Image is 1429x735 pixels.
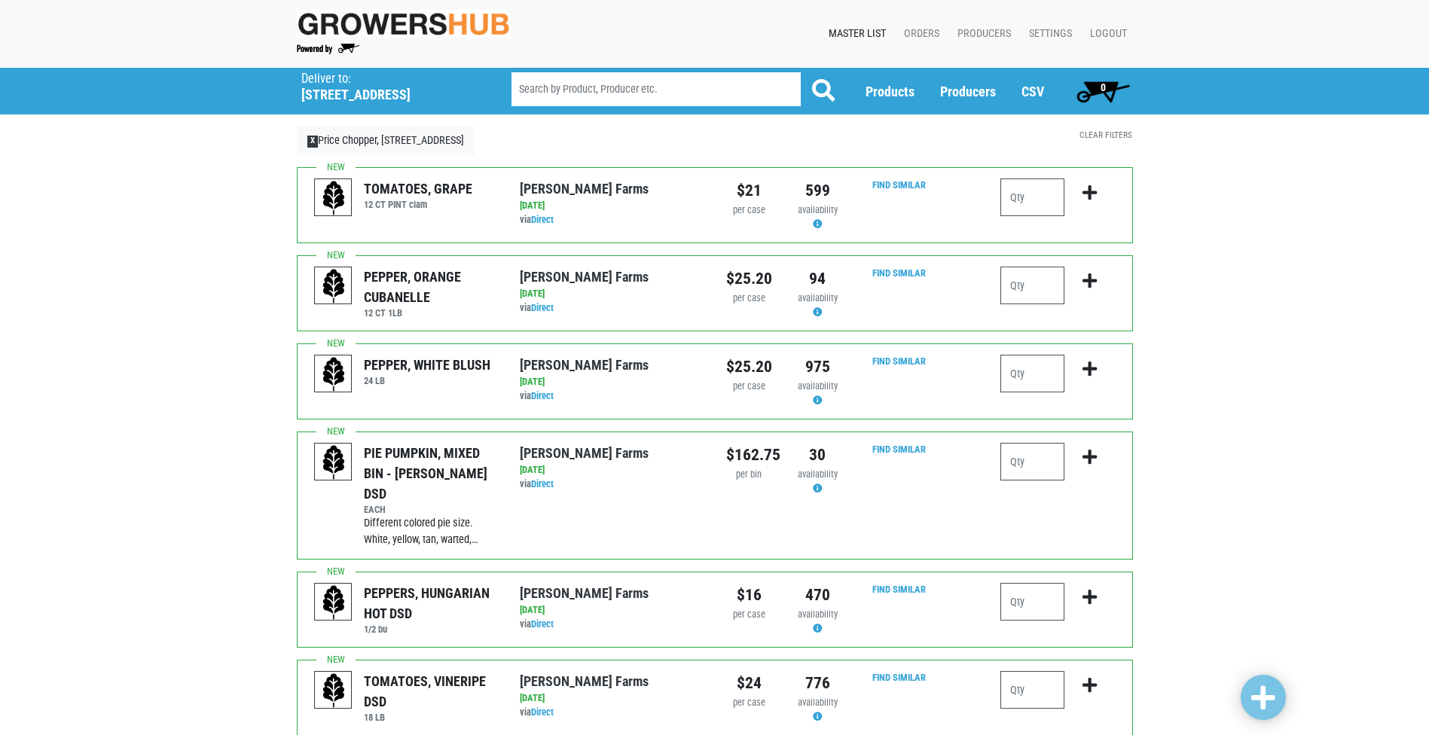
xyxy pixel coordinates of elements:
input: Qty [1000,178,1064,216]
p: Deliver to: [301,72,473,87]
span: availability [798,608,838,620]
img: placeholder-variety-43d6402dacf2d531de610a020419775a.svg [315,444,353,481]
h5: [STREET_ADDRESS] [301,87,473,103]
img: placeholder-variety-43d6402dacf2d531de610a020419775a.svg [315,355,353,393]
div: per bin [726,468,772,482]
div: 599 [795,178,841,203]
img: placeholder-variety-43d6402dacf2d531de610a020419775a.svg [315,267,353,305]
span: Price Chopper, Erie Boulevard, #172 (2515 Erie Blvd E, Syracuse, NY 13224, USA) [301,68,484,103]
a: Direct [531,214,554,225]
div: $25.20 [726,267,772,291]
span: availability [798,468,838,480]
div: via [520,477,703,492]
span: availability [798,204,838,215]
input: Qty [1000,671,1064,709]
a: [PERSON_NAME] Farms [520,445,649,461]
div: $16 [726,583,772,607]
img: original-fc7597fdc6adbb9d0e2ae620e786d1a2.jpg [297,10,511,38]
div: PEPPERS, HUNGARIAN HOT DSD [364,583,497,624]
a: Clear Filters [1079,130,1132,140]
input: Qty [1000,443,1064,480]
a: [PERSON_NAME] Farms [520,181,649,197]
div: via [520,301,703,316]
img: placeholder-variety-43d6402dacf2d531de610a020419775a.svg [315,672,353,709]
div: per case [726,608,772,622]
div: [DATE] [520,691,703,706]
h6: 24 LB [364,375,490,386]
a: Logout [1078,20,1133,48]
a: Find Similar [872,179,926,191]
span: availability [798,292,838,303]
span: X [307,136,319,148]
div: 94 [795,267,841,291]
span: … [472,533,478,546]
div: $162.75 [726,443,772,467]
img: Powered by Big Wheelbarrow [297,44,359,54]
a: [PERSON_NAME] Farms [520,357,649,373]
img: placeholder-variety-43d6402dacf2d531de610a020419775a.svg [315,179,353,217]
div: 30 [795,443,841,467]
div: via [520,213,703,227]
a: Direct [531,706,554,718]
div: [DATE] [520,463,703,477]
div: PEPPER, ORANGE CUBANELLE [364,267,497,307]
a: Find Similar [872,267,926,279]
div: TOMATOES, VINERIPE DSD [364,671,497,712]
div: TOMATOES, GRAPE [364,178,472,199]
a: Find Similar [872,355,926,367]
div: [DATE] [520,199,703,213]
a: Find Similar [872,444,926,455]
div: 470 [795,583,841,607]
div: $24 [726,671,772,695]
input: Qty [1000,583,1064,621]
a: Master List [817,20,892,48]
div: PIE PUMPKIN, MIXED BIN - [PERSON_NAME] DSD [364,443,497,504]
img: placeholder-variety-43d6402dacf2d531de610a020419775a.svg [315,584,353,621]
span: 0 [1101,81,1106,93]
a: Products [866,84,914,99]
a: 0 [1070,76,1137,106]
div: per case [726,380,772,394]
div: via [520,618,703,632]
a: CSV [1021,84,1044,99]
a: XPrice Chopper, [STREET_ADDRESS] [297,127,475,155]
div: [DATE] [520,287,703,301]
div: $21 [726,178,772,203]
a: Producers [945,20,1017,48]
h6: 12 CT 1LB [364,307,497,319]
div: 975 [795,355,841,379]
h6: 1/2 bu [364,624,497,635]
h6: EACH [364,504,497,515]
a: Direct [531,302,554,313]
h6: 12 CT PINT clam [364,199,472,210]
a: Direct [531,618,554,630]
div: via [520,706,703,720]
input: Search by Product, Producer etc. [511,72,801,106]
div: PEPPER, WHITE BLUSH [364,355,490,375]
span: availability [798,697,838,708]
a: Producers [940,84,996,99]
div: [DATE] [520,603,703,618]
a: Find Similar [872,584,926,595]
a: [PERSON_NAME] Farms [520,269,649,285]
div: 776 [795,671,841,695]
div: via [520,389,703,404]
input: Qty [1000,267,1064,304]
span: availability [798,380,838,392]
a: Orders [892,20,945,48]
a: Direct [531,390,554,401]
a: [PERSON_NAME] Farms [520,585,649,601]
div: per case [726,203,772,218]
div: per case [726,291,772,306]
div: Different colored pie size. White, yellow, tan, warted, [364,515,497,547]
input: Qty [1000,355,1064,392]
h6: 18 LB [364,712,497,723]
a: Settings [1017,20,1078,48]
a: [PERSON_NAME] Farms [520,673,649,689]
div: [DATE] [520,375,703,389]
a: Direct [531,478,554,489]
div: $25.20 [726,355,772,379]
